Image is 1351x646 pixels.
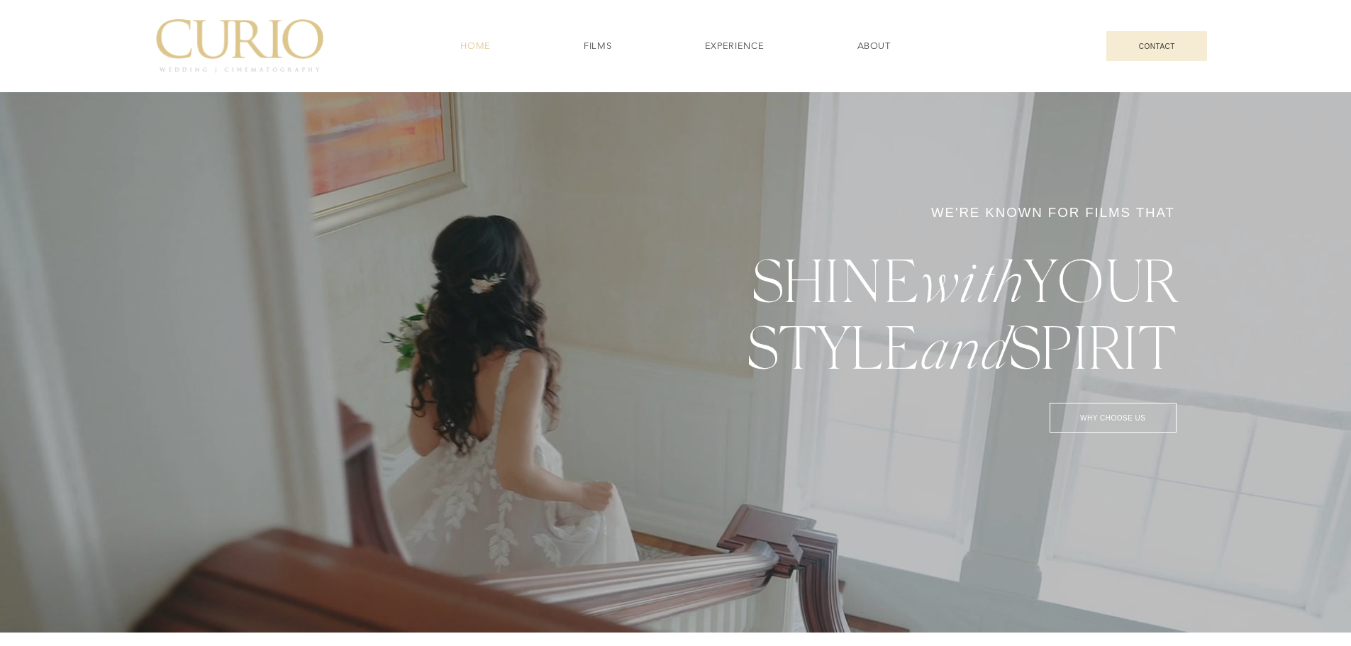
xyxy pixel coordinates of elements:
[813,33,935,60] a: ABOUT
[584,40,611,52] span: FILMS
[920,243,1024,315] span: with
[661,33,808,60] a: EXPERIENCE
[155,19,323,72] img: C_Logo.png
[1106,31,1207,61] a: CONTACT
[931,205,1175,220] span: WE'RE KNOWN FOR FILMS THAT
[746,243,1177,382] span: SHINE YOUR STYLE SPIRIT
[460,40,491,52] span: HOME
[417,33,535,60] a: HOME
[540,33,656,60] a: FILMS
[920,309,1008,382] span: and
[1050,403,1177,433] a: WHY CHOOSE US
[705,40,765,52] span: EXPERIENCE
[417,33,935,60] nav: Site
[857,40,891,52] span: ABOUT
[1080,414,1145,422] span: WHY CHOOSE US
[1139,43,1175,50] span: CONTACT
